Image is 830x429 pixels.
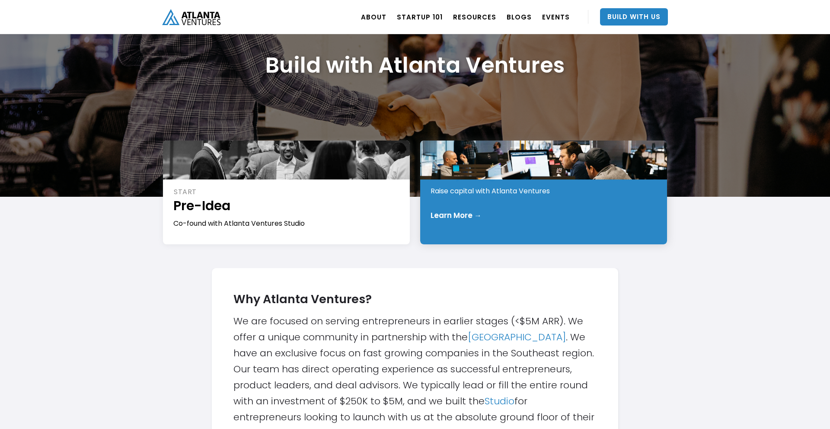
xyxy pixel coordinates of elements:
div: Raise capital with Atlanta Ventures [431,186,658,196]
a: EVENTS [542,5,570,29]
a: RESOURCES [453,5,496,29]
div: Co-found with Atlanta Ventures Studio [173,219,400,228]
h1: Pre-Idea [173,197,400,214]
a: Studio [485,394,514,408]
div: Learn More → [431,211,482,220]
h1: Early Stage [431,164,658,182]
a: ABOUT [361,5,386,29]
strong: Why Atlanta Ventures? [233,291,372,307]
a: [GEOGRAPHIC_DATA] [468,330,566,344]
div: START [174,187,400,197]
a: INVESTEarly StageRaise capital with Atlanta VenturesLearn More → [420,141,667,244]
a: Build With Us [600,8,668,26]
a: Startup 101 [397,5,443,29]
h1: Build with Atlanta Ventures [265,52,565,78]
a: BLOGS [507,5,532,29]
a: STARTPre-IdeaCo-found with Atlanta Ventures Studio [163,141,410,244]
